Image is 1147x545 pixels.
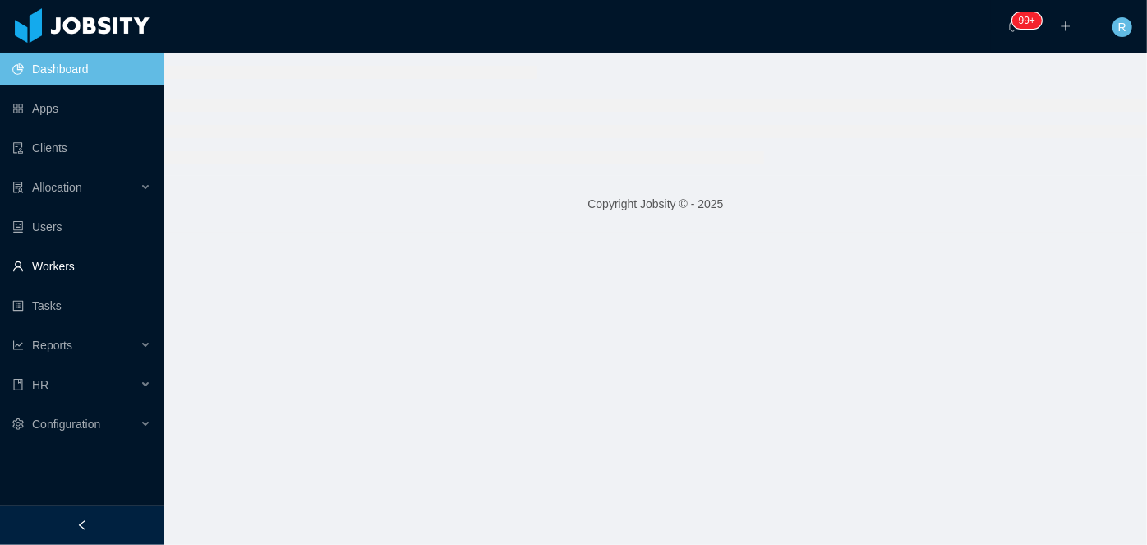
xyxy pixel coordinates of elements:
[32,181,82,194] span: Allocation
[32,418,100,431] span: Configuration
[164,176,1147,233] footer: Copyright Jobsity © - 2025
[32,339,72,352] span: Reports
[1012,12,1042,29] sup: 256
[1007,21,1019,32] i: icon: bell
[32,378,48,391] span: HR
[12,418,24,430] i: icon: setting
[1060,21,1071,32] i: icon: plus
[1118,17,1126,37] span: R
[12,210,151,243] a: icon: robotUsers
[12,132,151,164] a: icon: auditClients
[12,379,24,390] i: icon: book
[12,53,151,85] a: icon: pie-chartDashboard
[12,339,24,351] i: icon: line-chart
[12,92,151,125] a: icon: appstoreApps
[12,289,151,322] a: icon: profileTasks
[12,182,24,193] i: icon: solution
[12,250,151,283] a: icon: userWorkers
